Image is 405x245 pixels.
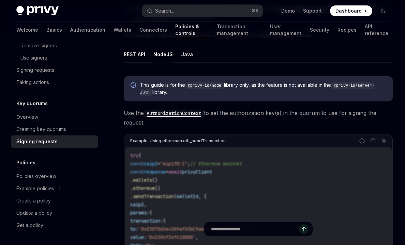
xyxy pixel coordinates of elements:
[379,136,388,145] button: Ask AI
[16,184,54,193] div: Example policies
[144,161,157,167] span: caip2
[153,46,173,62] button: NodeJS
[157,161,160,167] span: =
[130,136,226,145] div: Example: Using ethereum eth_sendTransaction
[11,135,98,148] a: Signing requests
[358,136,366,145] button: Report incorrect code
[330,5,372,16] a: Dashboard
[11,195,98,207] a: Create a policy
[124,46,145,62] button: REST API
[281,7,295,14] a: Demo
[190,161,242,167] span: // Ethereum mainnet
[11,219,98,231] a: Get a policy
[130,177,133,183] span: .
[174,193,177,199] span: (
[16,137,58,146] div: Signing requests
[144,110,204,116] a: AuthorizationContext
[163,218,166,224] span: {
[11,123,98,135] a: Creating key quorums
[133,193,174,199] span: sendTransaction
[130,161,144,167] span: const
[130,152,138,159] span: try
[16,172,56,180] div: Policies overview
[155,185,160,191] span: ()
[335,7,362,14] span: Dashboard
[252,8,259,14] span: ⌘ K
[16,66,54,74] div: Signing requests
[131,82,137,89] svg: Info
[168,169,182,175] span: await
[11,52,98,64] a: Use signers
[181,46,193,62] button: Java
[16,221,43,229] div: Get a policy
[133,185,155,191] span: ethereum
[70,22,105,38] a: Authentication
[303,7,322,14] a: Support
[16,197,51,205] div: Create a policy
[16,113,38,121] div: Overview
[270,22,302,38] a: User management
[11,111,98,123] a: Overview
[144,201,147,208] span: ,
[144,169,166,175] span: response
[177,193,198,199] span: walletId
[175,22,209,38] a: Policies & controls
[16,99,48,108] h5: Key quorums
[337,22,357,38] a: Recipes
[185,82,224,89] code: @privy-io/node
[149,210,152,216] span: {
[138,152,141,159] span: {
[369,136,377,145] button: Copy the contents from the code block
[11,64,98,76] a: Signing requests
[130,218,163,224] span: transaction:
[187,161,190,167] span: ;
[152,177,157,183] span: ()
[11,207,98,219] a: Update a policy
[130,169,144,175] span: const
[11,76,98,88] a: Taking actions
[20,54,47,62] div: Use signers
[16,209,52,217] div: Update a policy
[378,5,389,16] button: Toggle dark mode
[198,193,207,199] span: , {
[155,7,174,15] div: Search...
[144,110,204,117] code: AuthorizationContext
[299,224,309,234] button: Send message
[142,5,262,17] button: Search...⌘K
[16,125,66,133] div: Creating key quorums
[11,170,98,182] a: Policies overview
[46,22,62,38] a: Basics
[130,201,144,208] span: caip2
[130,193,133,199] span: .
[365,22,389,38] a: API reference
[16,78,49,86] div: Taking actions
[166,169,168,175] span: =
[114,22,131,38] a: Wallets
[139,22,167,38] a: Connectors
[140,82,374,96] code: @privy-io/server-auth
[124,108,393,127] span: Use the to set the authorization key(s) in the quorum to use for signing the request.
[16,22,38,38] a: Welcome
[133,177,152,183] span: wallets
[130,185,133,191] span: .
[310,22,329,38] a: Security
[182,169,212,175] span: privyClient
[16,159,35,167] h5: Policies
[140,82,386,96] span: This guide is for the library only, as the feature is not available in the library.
[160,161,187,167] span: "eip155:1"
[16,6,59,16] img: dark logo
[217,22,262,38] a: Transaction management
[130,210,149,216] span: params:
